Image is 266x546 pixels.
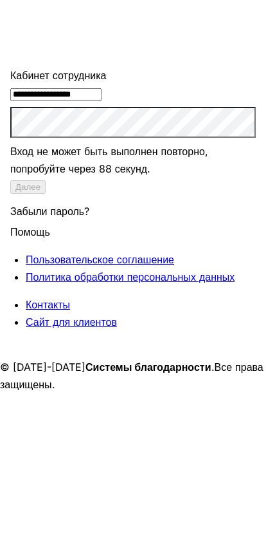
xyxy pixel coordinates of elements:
[26,298,70,311] a: Контакты
[26,270,235,283] a: Политика обработки персональных данных
[10,143,256,178] div: Вход не может быть выполнен повторно, попробуйте через 88 секунд.
[26,253,174,266] a: Пользовательское соглашение
[10,67,256,84] div: Кабинет сотрудника
[10,180,46,194] button: Далее
[26,315,117,328] a: Сайт для клиентов
[10,195,256,223] div: Забыли пароль?
[85,361,211,373] strong: Системы благодарности
[10,218,50,238] span: Помощь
